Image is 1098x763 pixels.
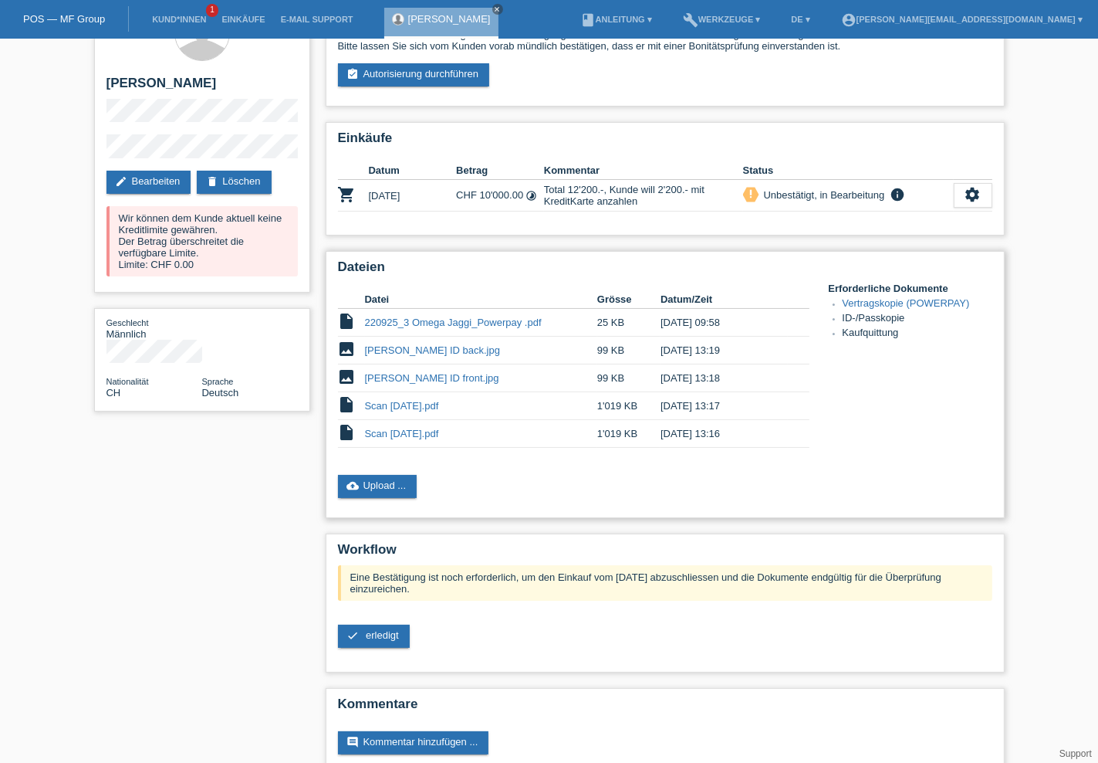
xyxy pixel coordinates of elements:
[106,76,298,99] h2: [PERSON_NAME]
[365,428,439,439] a: Scan [DATE].pdf
[338,63,490,86] a: assignment_turned_inAutorisierung durchführen
[338,395,356,414] i: insert_drive_file
[675,15,769,24] a: buildWerkzeuge ▾
[843,297,970,309] a: Vertragskopie (POWERPAY)
[745,188,756,199] i: priority_high
[843,327,992,341] li: Kaufquittung
[408,13,491,25] a: [PERSON_NAME]
[456,180,544,212] td: CHF 10'000.00
[597,365,660,392] td: 99 KB
[683,12,698,28] i: build
[338,697,992,720] h2: Kommentare
[338,542,992,565] h2: Workflow
[580,12,596,28] i: book
[116,175,128,188] i: edit
[214,15,272,24] a: Einkäufe
[106,318,149,327] span: Geschlecht
[573,15,660,24] a: bookAnleitung ▾
[338,475,417,498] a: cloud_uploadUpload ...
[206,175,218,188] i: delete
[843,312,992,327] li: ID-/Passkopie
[338,731,489,755] a: commentKommentar hinzufügen ...
[365,372,499,384] a: [PERSON_NAME] ID front.jpg
[338,368,356,386] i: image
[365,344,501,356] a: [PERSON_NAME] ID back.jpg
[369,180,457,212] td: [DATE]
[492,4,503,15] a: close
[106,377,149,386] span: Nationalität
[660,337,787,365] td: [DATE] 13:19
[23,13,105,25] a: POS — MF Group
[106,171,191,194] a: editBearbeiten
[106,387,121,398] span: Schweiz
[206,4,218,17] span: 1
[365,290,597,309] th: Datei
[494,5,502,13] i: close
[525,190,537,202] i: Fixe Raten (36 Raten)
[597,420,660,448] td: 1'019 KB
[841,12,856,28] i: account_circle
[783,15,817,24] a: DE ▾
[273,15,361,24] a: E-Mail Support
[597,309,660,337] td: 25 KB
[347,480,360,492] i: cloud_upload
[202,387,239,398] span: Deutsch
[660,392,787,420] td: [DATE] 13:17
[338,29,992,52] div: Seit der letzten Autorisierung ist etwas Zeit vergangen und deshalb muss die Autorisierung erneut...
[338,625,410,648] a: check erledigt
[347,68,360,80] i: assignment_turned_in
[833,15,1090,24] a: account_circle[PERSON_NAME][EMAIL_ADDRESS][DOMAIN_NAME] ▾
[965,186,981,203] i: settings
[106,206,298,276] div: Wir können dem Kunde aktuell keine Kreditlimite gewähren. Der Betrag überschreitet die verfügbare...
[338,259,992,283] h2: Dateien
[759,187,885,203] div: Unbestätigt, in Bearbeitung
[338,185,356,204] i: POSP00027850
[106,317,202,340] div: Männlich
[597,337,660,365] td: 99 KB
[456,161,544,180] th: Betrag
[1059,748,1092,759] a: Support
[660,420,787,448] td: [DATE] 13:16
[366,629,399,641] span: erledigt
[347,736,360,748] i: comment
[743,161,954,180] th: Status
[365,400,439,412] a: Scan [DATE].pdf
[544,161,743,180] th: Kommentar
[202,377,234,386] span: Sprache
[144,15,214,24] a: Kund*innen
[347,629,360,642] i: check
[338,131,992,154] h2: Einkäufe
[829,283,992,294] h4: Erforderliche Dokumente
[597,290,660,309] th: Grösse
[338,340,356,358] i: image
[597,392,660,420] td: 1'019 KB
[338,312,356,331] i: insert_drive_file
[660,365,787,392] td: [DATE] 13:18
[338,565,992,601] div: Eine Bestätigung ist noch erforderlich, um den Einkauf vom [DATE] abzuschliessen und die Dokument...
[888,187,907,202] i: info
[660,290,787,309] th: Datum/Zeit
[338,423,356,442] i: insert_drive_file
[365,317,542,328] a: 220925_3 Omega Jaggi_Powerpay .pdf
[544,180,743,212] td: Total 12'200.-, Kunde will 2'200.- mit KreditKarte anzahlen
[197,171,271,194] a: deleteLöschen
[369,161,457,180] th: Datum
[660,309,787,337] td: [DATE] 09:58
